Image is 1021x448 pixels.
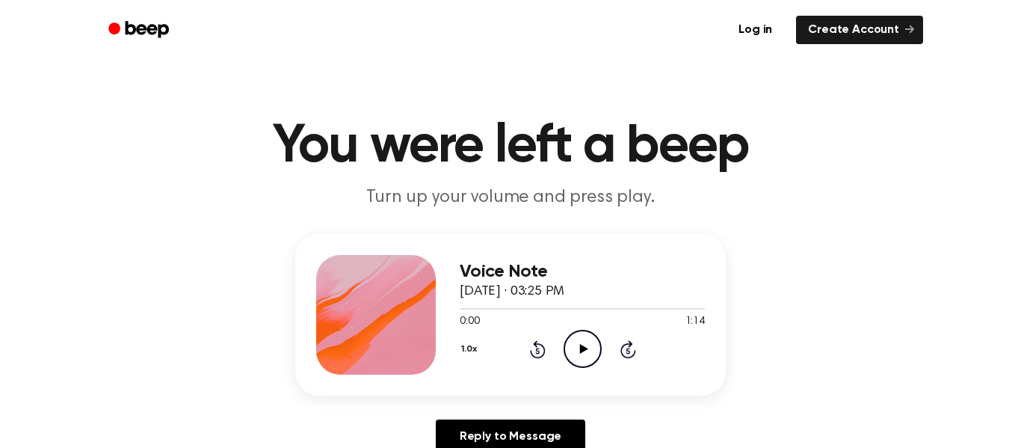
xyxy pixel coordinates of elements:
h1: You were left a beep [128,120,893,174]
a: Beep [98,16,182,45]
button: 1.0x [460,337,482,362]
span: 0:00 [460,314,479,330]
a: Create Account [796,16,923,44]
span: [DATE] · 03:25 PM [460,285,564,298]
h3: Voice Note [460,262,705,282]
a: Log in [724,13,787,47]
p: Turn up your volume and press play. [223,185,798,210]
span: 1:14 [685,314,705,330]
